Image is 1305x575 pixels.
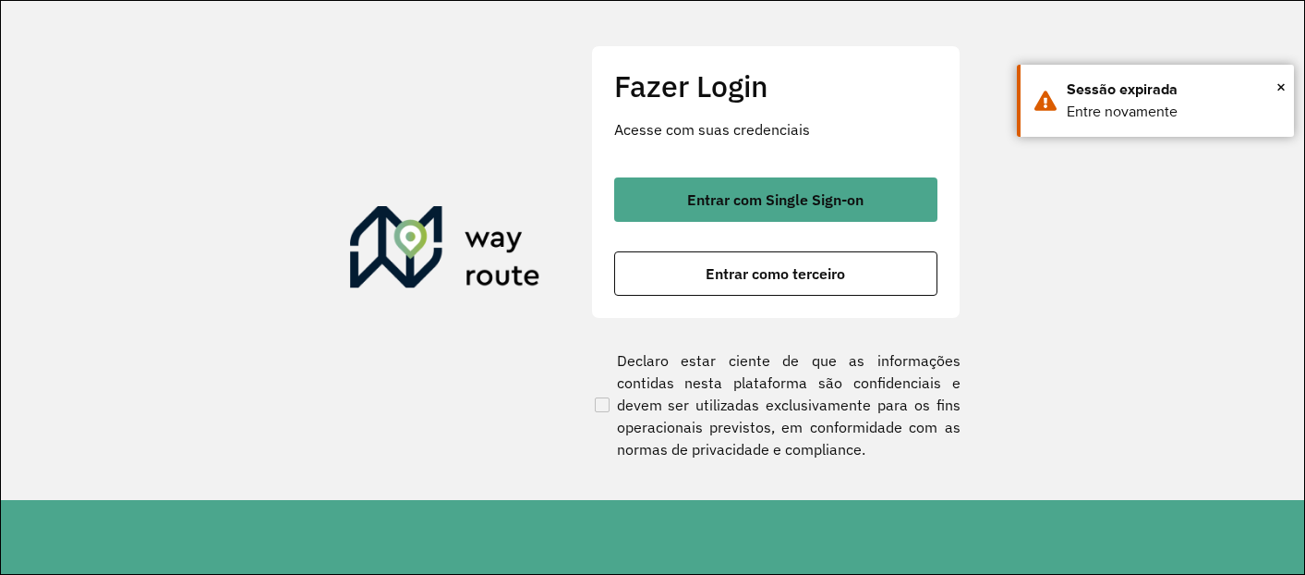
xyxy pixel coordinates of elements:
button: button [614,251,937,296]
span: × [1276,73,1286,101]
p: Acesse com suas credenciais [614,118,937,141]
div: Sessão expirada [1067,79,1280,101]
div: Entre novamente [1067,101,1280,123]
h2: Fazer Login [614,68,937,104]
span: Entrar como terceiro [706,266,845,281]
label: Declaro estar ciente de que as informações contidas nesta plataforma são confidenciais e devem se... [591,349,961,460]
button: button [614,177,937,222]
span: Entrar com Single Sign-on [687,192,864,207]
img: Roteirizador AmbevTech [350,206,540,295]
button: Close [1276,73,1286,101]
